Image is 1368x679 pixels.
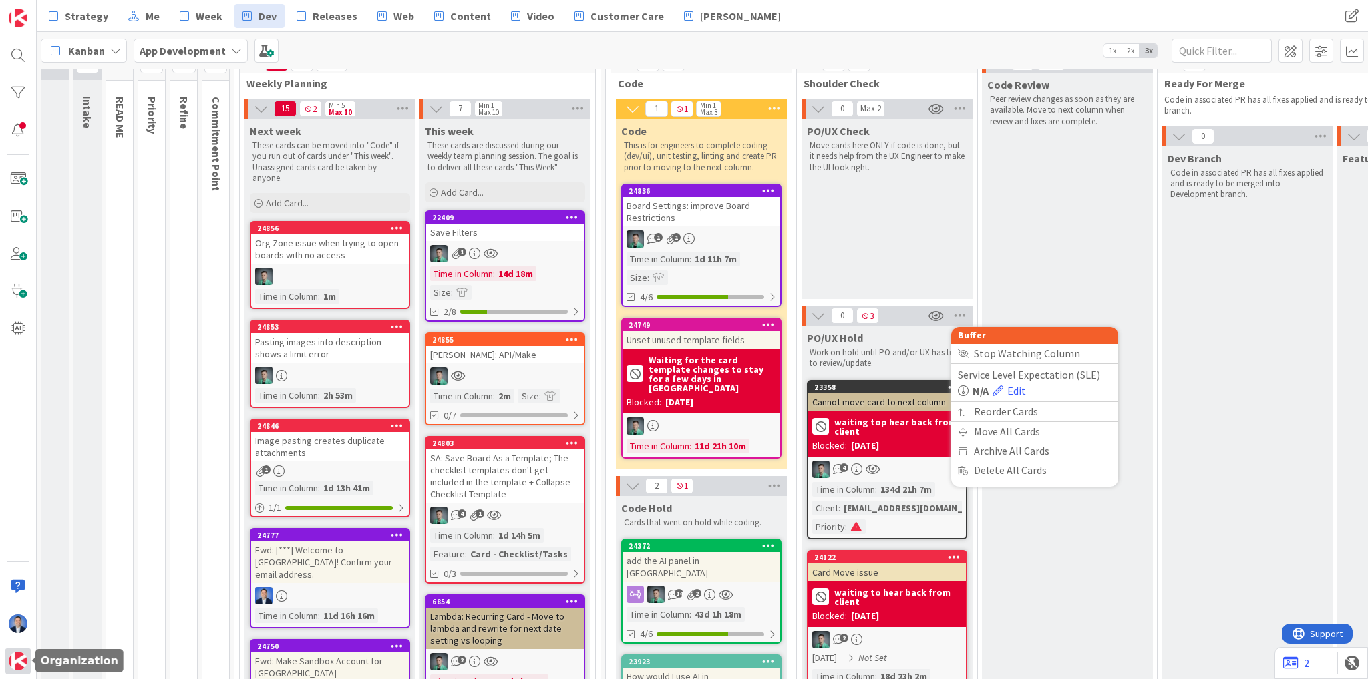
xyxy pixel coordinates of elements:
[251,640,409,652] div: 24750
[251,420,409,461] div: 24846Image pasting creates duplicate attachments
[951,327,1118,344] div: Buffer
[814,383,966,392] div: 23358
[691,607,745,622] div: 43d 1h 18m
[426,245,584,262] div: VP
[441,186,484,198] span: Add Card...
[114,97,127,138] span: READ ME
[675,589,683,598] span: 14
[251,432,409,461] div: Image pasting creates duplicate attachments
[255,367,273,384] img: VP
[444,409,456,423] span: 0/7
[831,308,854,324] span: 0
[1283,655,1309,671] a: 2
[627,417,644,435] img: VP
[647,270,649,285] span: :
[623,656,780,668] div: 23923
[814,553,966,562] div: 24122
[432,439,584,448] div: 24803
[1140,44,1158,57] span: 3x
[629,541,780,551] div: 24372
[318,608,320,623] span: :
[691,439,749,453] div: 11d 21h 10m
[672,233,681,242] span: 1
[834,417,962,436] b: waiting top hear back from client
[590,8,664,24] span: Customer Care
[1170,168,1325,200] p: Code in associated PR has all fixes applied and is ready to be merged into Development branch.
[808,461,966,478] div: VP
[430,266,493,281] div: Time in Column
[251,529,409,541] div: 24777
[1172,39,1272,63] input: Quick Filter...
[426,224,584,241] div: Save Filters
[627,395,661,409] div: Blocked:
[426,608,584,649] div: Lambda: Recurring Card - Move to lambda and rewrite for next date setting vs looping
[851,609,879,623] div: [DATE]
[676,4,789,28] a: [PERSON_NAME]
[234,4,285,28] a: Dev
[812,501,838,515] div: Client
[812,461,830,478] img: VP
[951,422,1118,441] div: Move All Cards
[518,389,539,403] div: Size
[120,4,168,28] a: Me
[691,252,740,266] div: 1d 11h 7m
[1168,152,1222,165] span: Dev Branch
[566,4,672,28] a: Customer Care
[623,319,780,349] div: 24749Unset unused template fields
[875,482,877,497] span: :
[621,124,647,138] span: Code
[700,109,717,116] div: Max 3
[645,101,668,117] span: 1
[252,140,407,184] p: These cards can be moved into "Code" if you run out of cards under "This week". Unassigned cards ...
[807,331,863,345] span: PO/UX Hold
[838,501,840,515] span: :
[251,234,409,264] div: Org Zone issue when trying to open boards with no access
[257,642,409,651] div: 24750
[259,8,277,24] span: Dev
[647,586,665,603] img: VP
[9,614,27,633] img: DP
[426,212,584,241] div: 22409Save Filters
[700,102,716,109] div: Min 1
[318,289,320,304] span: :
[251,499,409,516] div: 1/1
[623,552,780,582] div: add the AI panel in [GEOGRAPHIC_DATA]
[812,651,837,665] span: [DATE]
[81,96,94,128] span: Intake
[808,381,966,411] div: 23358Cannot move card to next column
[623,197,780,226] div: Board Settings: improve Board Restrictions
[426,346,584,363] div: [PERSON_NAME]: API/Make
[432,597,584,606] div: 6854
[251,529,409,583] div: 24777Fwd: [***] Welcome to [GEOGRAPHIC_DATA]! Confirm your email address.
[318,388,320,403] span: :
[246,77,578,90] span: Weekly Planning
[329,109,352,116] div: Max 10
[28,2,61,18] span: Support
[426,334,584,363] div: 24855[PERSON_NAME]: API/Make
[255,608,318,623] div: Time in Column
[807,124,870,138] span: PO/UX Check
[172,4,230,28] a: Week
[41,4,116,28] a: Strategy
[255,587,273,604] img: DP
[700,8,781,24] span: [PERSON_NAME]
[146,97,159,134] span: Priority
[693,589,701,598] span: 2
[804,77,961,90] span: Shoulder Check
[467,547,571,561] div: Card - Checklist/Tasks
[257,224,409,233] div: 24856
[266,197,309,209] span: Add Card...
[629,186,780,196] div: 24836
[251,321,409,333] div: 24853
[1192,128,1214,144] span: 0
[426,507,584,524] div: VP
[624,517,779,528] p: Cards that went on hold while coding.
[495,266,536,281] div: 14d 18m
[812,439,847,453] div: Blocked:
[493,266,495,281] span: :
[251,222,409,264] div: 24856Org Zone issue when trying to open boards with no access
[845,519,847,534] span: :
[140,44,226,57] b: App Development
[689,252,691,266] span: :
[320,608,378,623] div: 11d 16h 16m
